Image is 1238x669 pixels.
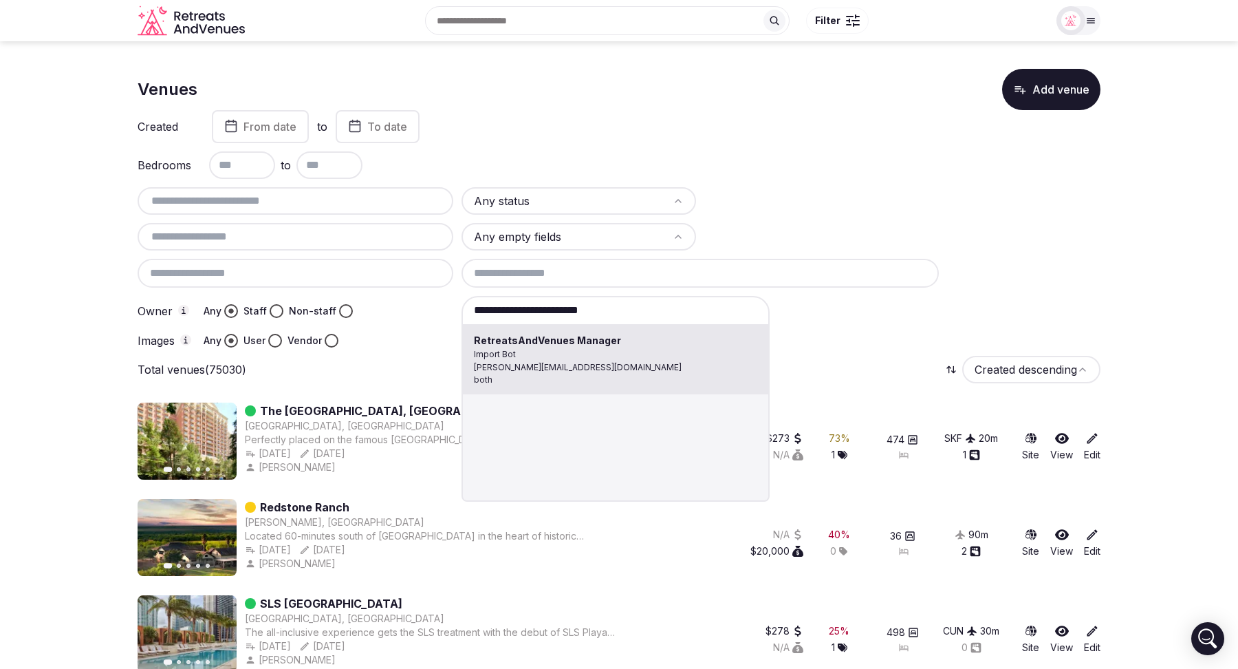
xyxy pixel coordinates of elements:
[474,349,757,361] div: Import Bot
[474,334,621,346] strong: RetreatsAndVenues Manager
[474,362,757,374] span: [PERSON_NAME][EMAIL_ADDRESS][DOMAIN_NAME]
[138,6,248,36] a: Visit the homepage
[806,8,869,34] button: Filter
[815,14,840,28] span: Filter
[1191,622,1224,655] div: Open Intercom Messenger
[138,6,248,36] svg: Retreats and Venues company logo
[474,374,757,386] span: both
[1061,11,1080,30] img: Matt Grant Oakes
